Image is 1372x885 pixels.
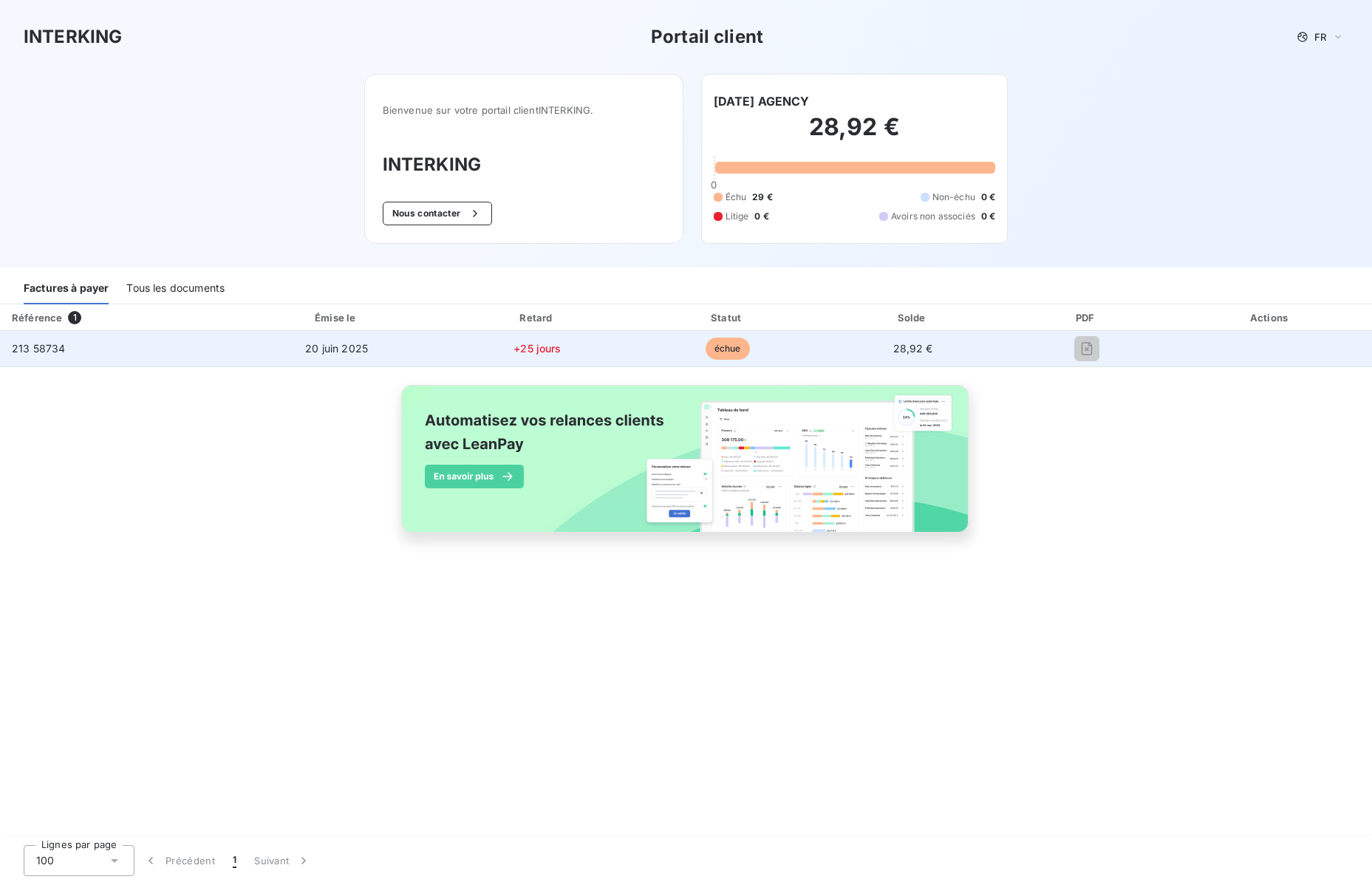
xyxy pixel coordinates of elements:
[245,845,320,876] button: Suivant
[1007,310,1166,325] div: PDF
[714,112,996,157] h2: 28,92 €
[637,310,819,325] div: Statut
[726,210,749,223] span: Litige
[444,310,630,325] div: Retard
[305,342,368,355] span: 20 juin 2025
[651,24,763,50] h3: Portail client
[383,202,492,225] button: Nous contacter
[981,210,995,223] span: 0 €
[513,342,561,355] span: +25 jours
[388,376,985,558] img: banner
[932,191,975,204] span: Non-échu
[1172,310,1369,325] div: Actions
[825,310,1002,325] div: Solde
[24,24,122,50] h3: INTERKING
[383,151,665,178] h3: INTERKING
[726,191,747,204] span: Échu
[893,342,933,355] span: 28,92 €
[12,312,62,324] div: Référence
[891,210,975,223] span: Avoirs non associés
[233,853,236,868] span: 1
[711,179,717,191] span: 0
[134,845,224,876] button: Précédent
[12,342,65,355] span: 213 58734
[36,853,54,868] span: 100
[1314,31,1326,43] span: FR
[126,273,225,304] div: Tous les documents
[981,191,995,204] span: 0 €
[752,191,773,204] span: 29 €
[714,92,810,110] h6: [DATE] AGENCY
[706,338,750,360] span: échue
[754,210,768,223] span: 0 €
[224,845,245,876] button: 1
[383,104,665,116] span: Bienvenue sur votre portail client INTERKING .
[235,310,438,325] div: Émise le
[24,273,109,304] div: Factures à payer
[68,311,81,324] span: 1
